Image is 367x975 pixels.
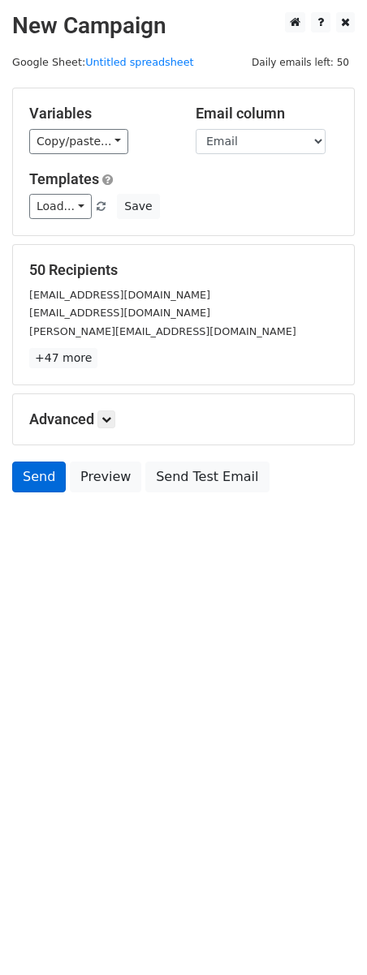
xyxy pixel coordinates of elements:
[29,348,97,368] a: +47 more
[246,54,355,71] span: Daily emails left: 50
[29,170,99,187] a: Templates
[196,105,338,122] h5: Email column
[145,462,269,492] a: Send Test Email
[12,12,355,40] h2: New Campaign
[12,56,194,68] small: Google Sheet:
[29,307,210,319] small: [EMAIL_ADDRESS][DOMAIN_NAME]
[29,325,296,337] small: [PERSON_NAME][EMAIL_ADDRESS][DOMAIN_NAME]
[29,261,338,279] h5: 50 Recipients
[117,194,159,219] button: Save
[12,462,66,492] a: Send
[29,410,338,428] h5: Advanced
[85,56,193,68] a: Untitled spreadsheet
[246,56,355,68] a: Daily emails left: 50
[29,129,128,154] a: Copy/paste...
[286,897,367,975] iframe: Chat Widget
[29,289,210,301] small: [EMAIL_ADDRESS][DOMAIN_NAME]
[29,105,171,122] h5: Variables
[29,194,92,219] a: Load...
[70,462,141,492] a: Preview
